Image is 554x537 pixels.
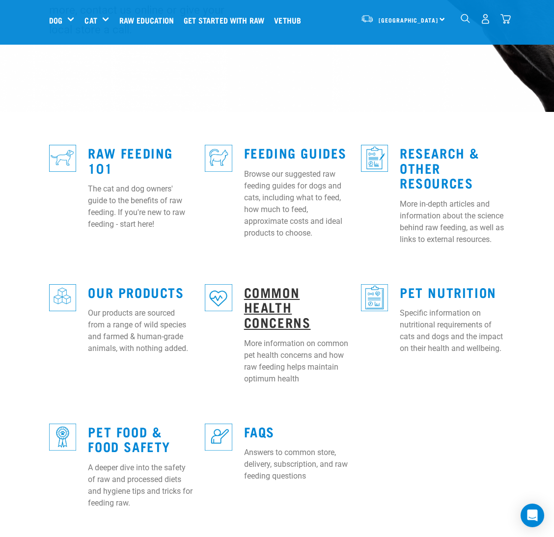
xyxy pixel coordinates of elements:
[244,338,349,385] p: More information on common pet health concerns and how raw feeding helps maintain optimum health
[400,307,505,354] p: Specific information on nutritional requirements of cats and dogs and the impact on their health ...
[88,183,193,230] p: The cat and dog owners' guide to the benefits of raw feeding. If you're new to raw feeding - star...
[49,284,76,311] img: re-icons-cubes2-sq-blue.png
[521,504,544,527] div: Open Intercom Messenger
[244,149,347,156] a: Feeding Guides
[480,14,491,24] img: user.png
[88,307,193,354] p: Our products are sourced from a range of wild species and farmed & human-grade animals, with noth...
[117,0,181,40] a: Raw Education
[461,14,470,23] img: home-icon-1@2x.png
[360,14,374,23] img: van-moving.png
[400,198,505,245] p: More in-depth articles and information about the science behind raw feeding, as well as links to ...
[88,149,173,171] a: Raw Feeding 101
[84,14,97,26] a: Cat
[205,424,232,451] img: re-icons-faq-sq-blue.png
[49,14,62,26] a: Dog
[49,424,76,451] img: re-icons-rosette-sq-blue.png
[88,428,170,450] a: Pet Food & Food Safety
[49,145,76,172] img: re-icons-dog3-sq-blue.png
[500,14,511,24] img: home-icon@2x.png
[205,145,232,172] img: re-icons-cat2-sq-blue.png
[400,288,497,295] a: Pet Nutrition
[88,462,193,509] p: A deeper dive into the safety of raw and processed diets and hygiene tips and tricks for feeding ...
[400,149,479,186] a: Research & Other Resources
[244,447,349,482] p: Answers to common store, delivery, subscription, and raw feeding questions
[244,428,275,435] a: FAQs
[181,0,272,40] a: Get started with Raw
[361,284,388,311] img: re-icons-healthcheck3-sq-blue.png
[361,145,388,172] img: re-icons-healthcheck1-sq-blue.png
[244,168,349,239] p: Browse our suggested raw feeding guides for dogs and cats, including what to feed, how much to fe...
[244,288,311,325] a: Common Health Concerns
[88,288,184,295] a: Our Products
[272,0,308,40] a: Vethub
[205,284,232,311] img: re-icons-heart-sq-blue.png
[379,18,438,22] span: [GEOGRAPHIC_DATA]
